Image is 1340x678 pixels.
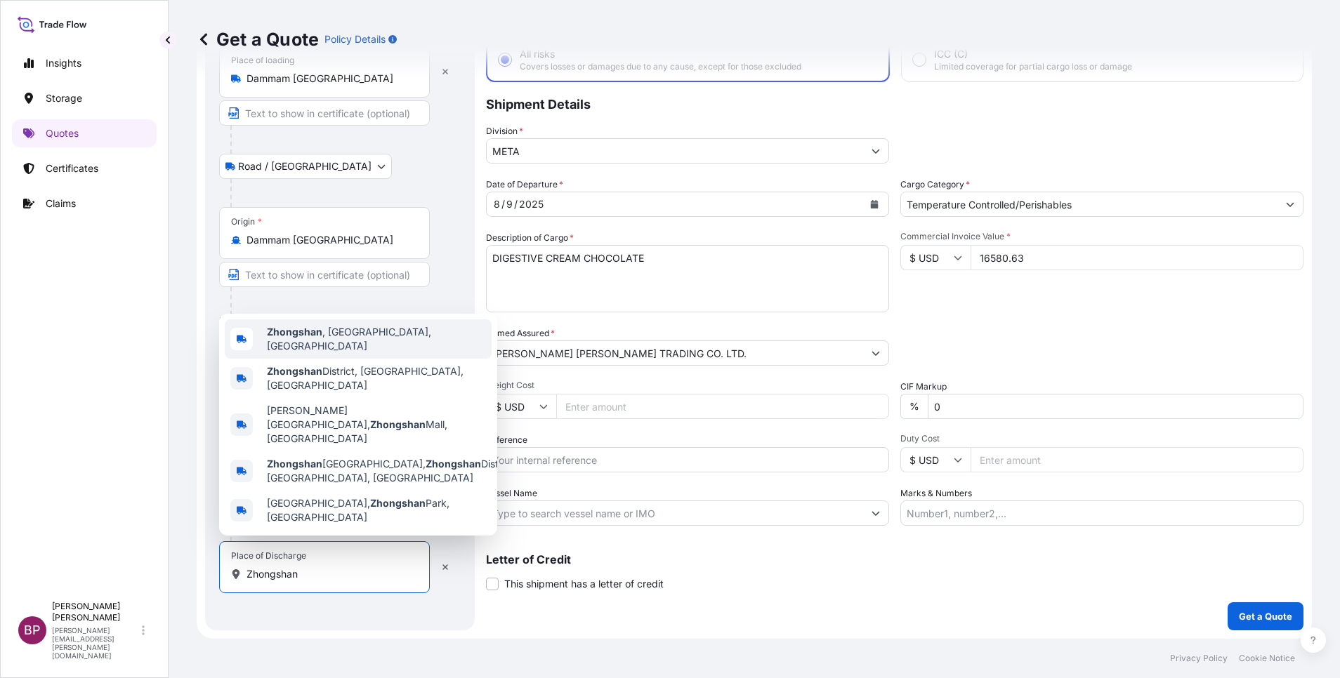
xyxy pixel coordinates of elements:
[24,623,41,637] span: BP
[219,314,497,536] div: Show suggestions
[900,394,928,419] div: %
[219,154,392,179] button: Select transport
[556,394,889,419] input: Enter amount
[46,161,98,175] p: Certificates
[267,364,486,392] span: District, [GEOGRAPHIC_DATA], [GEOGRAPHIC_DATA]
[900,433,1303,444] span: Duty Cost
[219,100,430,126] input: Text to appear on certificate
[514,196,518,213] div: /
[197,28,319,51] p: Get a Quote
[486,326,555,340] label: Named Assured
[247,72,412,86] input: Place of loading
[971,245,1303,270] input: Type amount
[900,486,972,500] label: Marks & Numbers
[267,325,486,353] span: , [GEOGRAPHIC_DATA], [GEOGRAPHIC_DATA]
[486,447,889,472] input: Your internal reference
[324,32,386,46] p: Policy Details
[487,340,863,366] input: Full name
[267,365,322,377] b: Zhongshan
[1239,609,1292,623] p: Get a Quote
[486,380,889,391] span: Freight Cost
[486,124,523,138] label: Division
[46,197,76,211] p: Claims
[486,433,527,447] label: Reference
[863,500,888,526] button: Show suggestions
[267,457,516,485] span: [GEOGRAPHIC_DATA], District, [GEOGRAPHIC_DATA], [GEOGRAPHIC_DATA]
[900,380,947,394] label: CIF Markup
[487,138,863,164] input: Type to search division
[1239,653,1295,664] p: Cookie Notice
[267,326,322,338] b: Zhongshan
[501,196,505,213] div: /
[370,497,426,509] b: Zhongshan
[487,500,863,526] input: Type to search vessel name or IMO
[267,496,486,524] span: [GEOGRAPHIC_DATA], Park, [GEOGRAPHIC_DATA]
[486,554,1303,565] p: Letter of Credit
[52,626,139,660] p: [PERSON_NAME][EMAIL_ADDRESS][PERSON_NAME][DOMAIN_NAME]
[46,91,82,105] p: Storage
[1170,653,1228,664] p: Privacy Policy
[231,216,262,227] div: Origin
[238,159,372,173] span: Road / [GEOGRAPHIC_DATA]
[863,193,886,215] button: Calendar
[426,458,481,470] b: Zhongshan
[863,138,888,164] button: Show suggestions
[219,315,461,326] p: Main transport mode
[370,418,426,430] b: Zhongshan
[267,404,486,446] span: [PERSON_NAME][GEOGRAPHIC_DATA], Mall, [GEOGRAPHIC_DATA]
[486,231,574,245] label: Description of Cargo
[219,262,430,287] input: Text to appear on certificate
[863,340,888,366] button: Show suggestions
[928,394,1303,419] input: Enter percentage
[1277,192,1303,217] button: Show suggestions
[900,231,1303,242] span: Commercial Invoice Value
[46,56,81,70] p: Insights
[518,196,545,213] div: year,
[46,126,79,140] p: Quotes
[901,192,1277,217] input: Select a commodity type
[486,178,563,192] span: Date of Departure
[504,577,664,591] span: This shipment has a letter of credit
[52,601,139,623] p: [PERSON_NAME] [PERSON_NAME]
[900,178,970,192] label: Cargo Category
[231,550,306,561] div: Place of Discharge
[267,458,322,470] b: Zhongshan
[247,233,412,247] input: Origin
[486,486,537,500] label: Vessel Name
[492,196,501,213] div: month,
[900,500,1303,526] input: Number1, number2,...
[971,447,1303,472] input: Enter amount
[505,196,514,213] div: day,
[247,567,412,581] input: Place of Discharge
[486,82,1303,124] p: Shipment Details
